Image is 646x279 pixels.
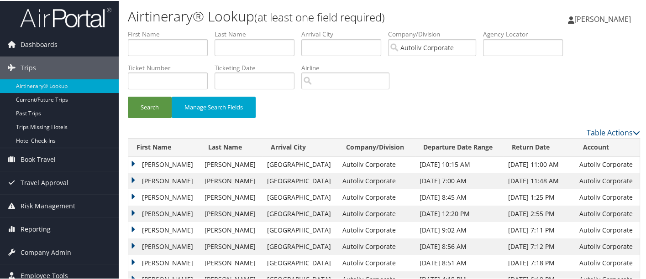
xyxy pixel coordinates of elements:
button: Manage Search Fields [172,96,256,117]
td: [DATE] 7:18 PM [504,254,575,270]
td: Autoliv Corporate [575,155,640,172]
td: [DATE] 2:55 PM [504,205,575,221]
label: Ticketing Date [215,62,301,72]
a: Table Actions [587,127,640,137]
td: [DATE] 8:56 AM [415,238,504,254]
span: Book Travel [21,147,56,170]
td: [DATE] 8:51 AM [415,254,504,270]
span: Trips [21,56,36,78]
td: Autoliv Corporate [338,254,415,270]
td: [GEOGRAPHIC_DATA] [263,155,338,172]
td: Autoliv Corporate [575,221,640,238]
th: Return Date: activate to sort column ascending [504,138,575,155]
td: [DATE] 11:00 AM [504,155,575,172]
a: [PERSON_NAME] [568,5,640,32]
td: [DATE] 7:11 PM [504,221,575,238]
span: Reporting [21,217,51,240]
td: Autoliv Corporate [338,188,415,205]
td: [DATE] 12:20 PM [415,205,504,221]
td: Autoliv Corporate [575,238,640,254]
td: [PERSON_NAME] [128,172,200,188]
td: [GEOGRAPHIC_DATA] [263,221,338,238]
th: First Name: activate to sort column ascending [128,138,200,155]
td: [GEOGRAPHIC_DATA] [263,238,338,254]
td: [GEOGRAPHIC_DATA] [263,172,338,188]
td: Autoliv Corporate [575,188,640,205]
img: airportal-logo.png [20,6,111,27]
span: Dashboards [21,32,58,55]
td: [PERSON_NAME] [200,221,263,238]
td: [PERSON_NAME] [128,188,200,205]
th: Arrival City: activate to sort column ascending [263,138,338,155]
td: Autoliv Corporate [575,205,640,221]
h1: Airtinerary® Lookup [128,6,469,25]
td: [PERSON_NAME] [128,221,200,238]
label: Airline [301,62,396,72]
span: Risk Management [21,194,75,217]
td: Autoliv Corporate [338,238,415,254]
label: Last Name [215,29,301,38]
td: Autoliv Corporate [338,221,415,238]
td: [GEOGRAPHIC_DATA] [263,254,338,270]
label: Company/Division [388,29,483,38]
span: Travel Approval [21,170,68,193]
label: First Name [128,29,215,38]
td: [DATE] 7:12 PM [504,238,575,254]
td: [DATE] 9:02 AM [415,221,504,238]
th: Account: activate to sort column ascending [575,138,640,155]
td: Autoliv Corporate [575,172,640,188]
td: [PERSON_NAME] [128,155,200,172]
td: Autoliv Corporate [338,172,415,188]
span: Company Admin [21,240,71,263]
td: [PERSON_NAME] [200,188,263,205]
th: Departure Date Range: activate to sort column ascending [415,138,504,155]
th: Company/Division [338,138,415,155]
td: [PERSON_NAME] [128,254,200,270]
button: Search [128,96,172,117]
td: [PERSON_NAME] [128,238,200,254]
th: Last Name: activate to sort column ascending [200,138,263,155]
td: [PERSON_NAME] [128,205,200,221]
label: Ticket Number [128,62,215,72]
td: [GEOGRAPHIC_DATA] [263,205,338,221]
td: [PERSON_NAME] [200,238,263,254]
label: Agency Locator [483,29,570,38]
td: [PERSON_NAME] [200,155,263,172]
td: [DATE] 11:48 AM [504,172,575,188]
td: [DATE] 10:15 AM [415,155,504,172]
td: [PERSON_NAME] [200,172,263,188]
span: [PERSON_NAME] [574,13,631,23]
td: [DATE] 1:25 PM [504,188,575,205]
td: [PERSON_NAME] [200,254,263,270]
td: [DATE] 8:45 AM [415,188,504,205]
td: Autoliv Corporate [338,205,415,221]
td: [DATE] 7:00 AM [415,172,504,188]
small: (at least one field required) [254,9,385,24]
td: Autoliv Corporate [338,155,415,172]
td: [GEOGRAPHIC_DATA] [263,188,338,205]
td: Autoliv Corporate [575,254,640,270]
label: Arrival City [301,29,388,38]
td: [PERSON_NAME] [200,205,263,221]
